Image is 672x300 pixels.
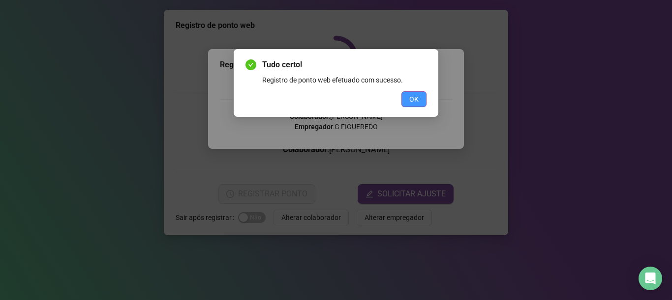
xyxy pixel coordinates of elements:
div: Registro de ponto web efetuado com sucesso. [262,75,427,85]
span: OK [409,94,419,105]
span: Tudo certo! [262,59,427,71]
span: check-circle [245,59,256,70]
div: Open Intercom Messenger [639,267,662,290]
button: OK [401,91,427,107]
